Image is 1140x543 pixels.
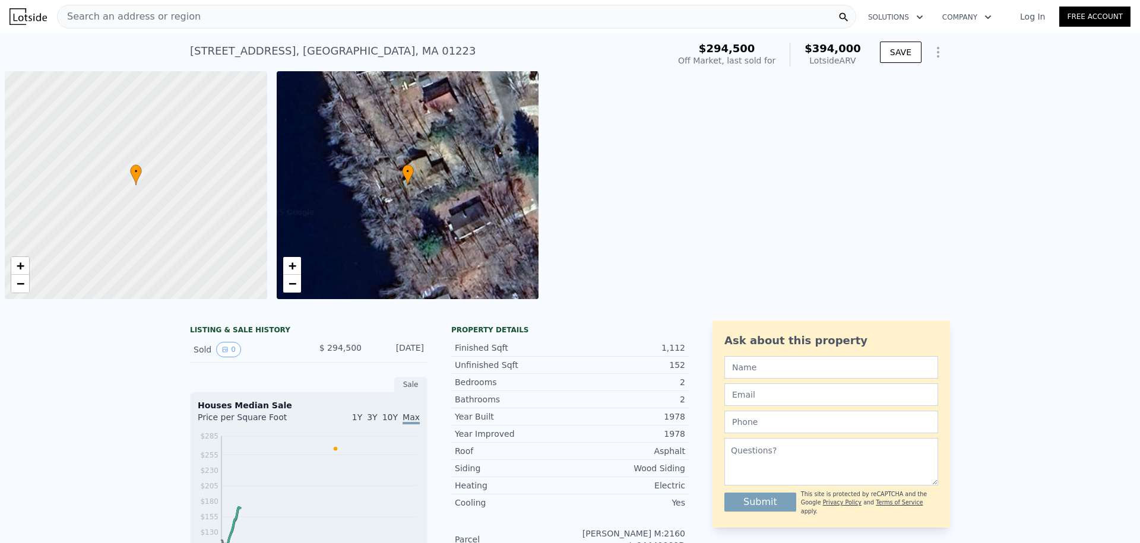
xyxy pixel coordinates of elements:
[570,342,685,354] div: 1,112
[823,499,862,506] a: Privacy Policy
[58,9,201,24] span: Search an address or region
[933,7,1001,28] button: Company
[190,43,476,59] div: [STREET_ADDRESS] , [GEOGRAPHIC_DATA] , MA 01223
[570,411,685,423] div: 1978
[283,257,301,275] a: Zoom in
[455,342,570,354] div: Finished Sqft
[699,42,755,55] span: $294,500
[402,166,414,177] span: •
[352,412,362,422] span: 1Y
[1006,11,1059,23] a: Log In
[17,276,24,291] span: −
[1059,7,1130,27] a: Free Account
[455,359,570,371] div: Unfinished Sqft
[805,55,861,66] div: Lotside ARV
[11,275,29,293] a: Zoom out
[570,445,685,457] div: Asphalt
[801,490,938,516] div: This site is protected by reCAPTCHA and the Google and apply.
[198,399,420,411] div: Houses Median Sale
[570,428,685,440] div: 1978
[200,466,218,475] tspan: $230
[190,325,427,337] div: LISTING & SALE HISTORY
[216,342,241,357] button: View historical data
[724,411,938,433] input: Phone
[288,276,296,291] span: −
[402,164,414,185] div: •
[403,412,420,424] span: Max
[200,497,218,506] tspan: $180
[570,462,685,474] div: Wood Siding
[371,342,424,357] div: [DATE]
[455,393,570,405] div: Bathrooms
[455,428,570,440] div: Year Improved
[130,164,142,185] div: •
[455,497,570,509] div: Cooling
[724,332,938,349] div: Ask about this property
[200,482,218,490] tspan: $205
[724,356,938,379] input: Name
[451,325,689,335] div: Property details
[880,42,921,63] button: SAVE
[198,411,309,430] div: Price per Square Foot
[382,412,398,422] span: 10Y
[194,342,299,357] div: Sold
[200,451,218,459] tspan: $255
[570,480,685,491] div: Electric
[876,499,923,506] a: Terms of Service
[200,513,218,521] tspan: $155
[570,376,685,388] div: 2
[455,376,570,388] div: Bedrooms
[288,258,296,273] span: +
[455,445,570,457] div: Roof
[859,7,933,28] button: Solutions
[17,258,24,273] span: +
[9,8,47,25] img: Lotside
[394,377,427,392] div: Sale
[455,480,570,491] div: Heating
[200,432,218,440] tspan: $285
[283,275,301,293] a: Zoom out
[319,343,362,353] span: $ 294,500
[570,497,685,509] div: Yes
[570,393,685,405] div: 2
[455,411,570,423] div: Year Built
[805,42,861,55] span: $394,000
[678,55,775,66] div: Off Market, last sold for
[455,462,570,474] div: Siding
[926,40,950,64] button: Show Options
[570,359,685,371] div: 152
[130,166,142,177] span: •
[367,412,377,422] span: 3Y
[200,528,218,536] tspan: $130
[724,493,796,512] button: Submit
[724,383,938,406] input: Email
[11,257,29,275] a: Zoom in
